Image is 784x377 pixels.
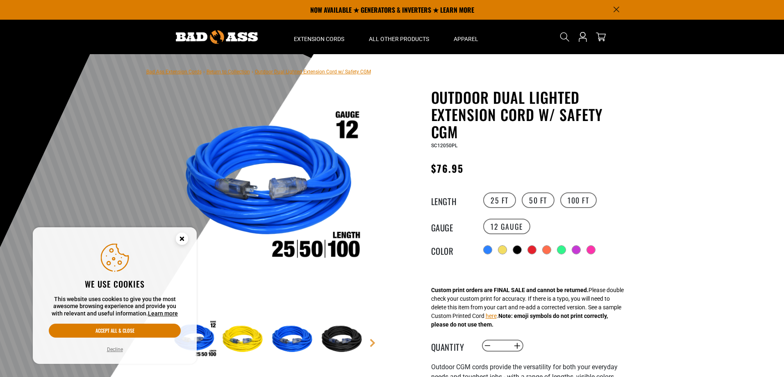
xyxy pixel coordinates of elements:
[270,316,317,363] img: Blue
[431,313,608,328] strong: Note: emoji symbols do not print correctly, please do not use them.
[33,227,197,364] aside: Cookie Consent
[49,296,181,318] p: This website uses cookies to give you the most awesome browsing experience and provide you with r...
[49,279,181,289] h2: We use cookies
[483,219,530,234] label: 12 Gauge
[176,30,258,44] img: Bad Ass Extension Cords
[431,340,472,351] label: Quantity
[431,286,624,329] div: Please double check your custom print for accuracy. If there is a typo, you will need to delete t...
[441,20,491,54] summary: Apparel
[431,195,472,206] legend: Length
[319,316,367,363] img: Black
[454,35,478,43] span: Apparel
[252,69,253,75] span: ›
[49,324,181,338] button: Accept all & close
[558,30,571,43] summary: Search
[220,316,268,363] img: Yellow
[483,192,516,208] label: 25 FT
[431,89,632,140] h1: Outdoor Dual Lighted Extension Cord w/ Safety CGM
[203,69,205,75] span: ›
[369,35,429,43] span: All Other Products
[282,20,357,54] summary: Extension Cords
[357,20,441,54] summary: All Other Products
[486,312,497,320] button: here
[207,69,250,75] a: Return to Collection
[431,161,464,176] span: $76.95
[522,192,554,208] label: 50 FT
[431,143,457,149] span: SC12050PL
[560,192,597,208] label: 100 FT
[294,35,344,43] span: Extension Cords
[255,69,371,75] span: Outdoor Dual Lighted Extension Cord w/ Safety CGM
[146,66,371,76] nav: breadcrumbs
[146,69,202,75] a: Bad Ass Extension Cords
[148,310,178,317] a: Learn more
[431,287,589,293] strong: Custom print orders are FINAL SALE and cannot be returned.
[368,339,377,347] a: Next
[431,244,472,255] legend: Color
[431,221,472,232] legend: Gauge
[105,345,125,354] button: Decline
